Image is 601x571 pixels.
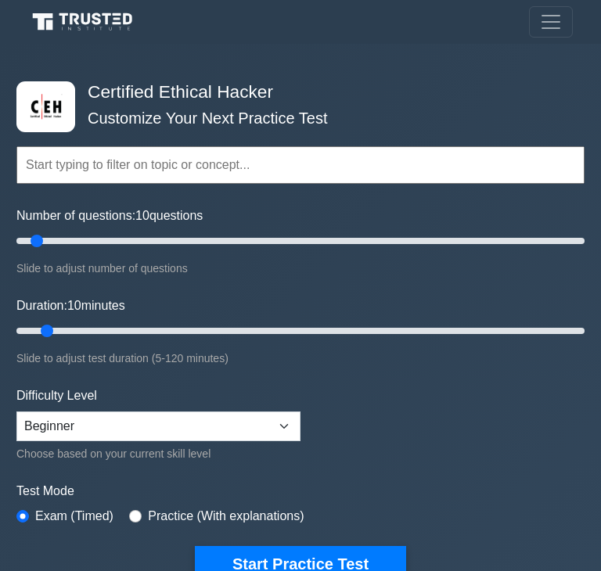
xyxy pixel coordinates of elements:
div: Slide to adjust number of questions [16,259,585,278]
span: 10 [135,209,149,222]
h4: Certified Ethical Hacker [81,81,508,102]
label: Test Mode [16,482,585,501]
div: Slide to adjust test duration (5-120 minutes) [16,349,585,368]
label: Number of questions: questions [16,206,203,225]
div: Choose based on your current skill level [16,444,300,463]
label: Exam (Timed) [35,507,113,526]
label: Duration: minutes [16,296,125,315]
input: Start typing to filter on topic or concept... [16,146,585,184]
label: Practice (With explanations) [148,507,304,526]
label: Difficulty Level [16,386,97,405]
button: Toggle navigation [529,6,573,38]
span: 10 [67,299,81,312]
